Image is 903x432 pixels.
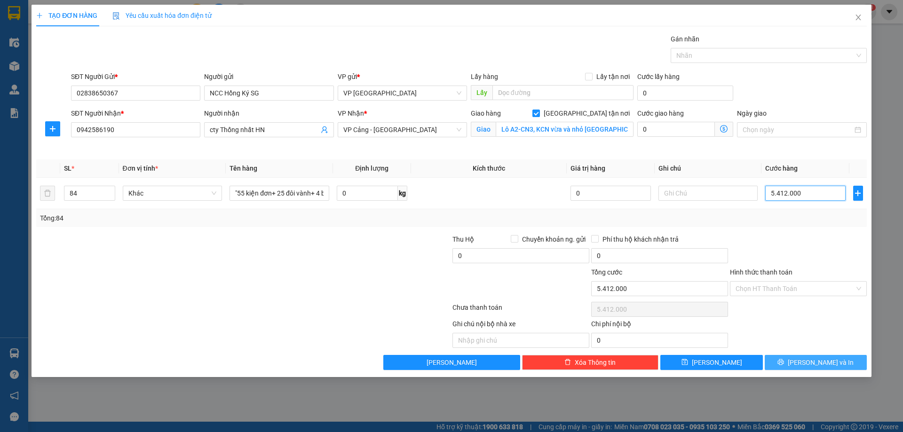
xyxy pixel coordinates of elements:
[471,85,492,100] span: Lấy
[128,186,217,200] span: Khác
[45,121,60,136] button: plus
[230,186,329,201] input: VD: Bàn, Ghế
[564,359,571,366] span: delete
[123,165,158,172] span: Đơn vị tính
[637,73,680,80] label: Cước lấy hàng
[36,12,43,19] span: plus
[658,186,758,201] input: Ghi Chú
[496,122,634,137] input: Giao tận nơi
[518,234,589,244] span: Chuyển khoản ng. gửi
[230,165,257,172] span: Tên hàng
[570,186,650,201] input: 0
[522,355,659,370] button: deleteXóa Thông tin
[777,359,784,366] span: printer
[765,355,867,370] button: printer[PERSON_NAME] và In
[692,357,742,368] span: [PERSON_NAME]
[473,165,505,172] span: Kích thước
[492,85,634,100] input: Dọc đường
[355,165,388,172] span: Định lượng
[655,159,762,178] th: Ghi chú
[398,186,407,201] span: kg
[338,110,364,117] span: VP Nhận
[853,186,863,201] button: plus
[427,357,477,368] span: [PERSON_NAME]
[591,268,622,276] span: Tổng cước
[383,355,520,370] button: [PERSON_NAME]
[112,12,212,19] span: Yêu cầu xuất hóa đơn điện tử
[343,86,461,100] span: VP Sài Gòn
[743,125,852,135] input: Ngày giao
[40,186,55,201] button: delete
[730,268,792,276] label: Hình thức thanh toán
[452,333,589,348] input: Nhập ghi chú
[570,165,605,172] span: Giá trị hàng
[36,12,97,19] span: TẠO ĐƠN HÀNG
[343,123,461,137] span: VP Cảng - Hà Nội
[720,125,728,133] span: dollar-circle
[575,357,616,368] span: Xóa Thông tin
[452,319,589,333] div: Ghi chú nội bộ nhà xe
[855,14,862,21] span: close
[591,319,728,333] div: Chi phí nội bộ
[765,165,798,172] span: Cước hàng
[471,122,496,137] span: Giao
[71,71,200,82] div: SĐT Người Gửi
[845,5,871,31] button: Close
[660,355,762,370] button: save[PERSON_NAME]
[204,108,333,118] div: Người nhận
[737,110,767,117] label: Ngày giao
[71,108,200,118] div: SĐT Người Nhận
[637,86,733,101] input: Cước lấy hàng
[540,108,634,118] span: [GEOGRAPHIC_DATA] tận nơi
[40,213,349,223] div: Tổng: 84
[112,12,120,20] img: icon
[321,126,328,134] span: user-add
[593,71,634,82] span: Lấy tận nơi
[637,122,715,137] input: Cước giao hàng
[681,359,688,366] span: save
[338,71,467,82] div: VP gửi
[854,189,863,197] span: plus
[599,234,682,244] span: Phí thu hộ khách nhận trả
[637,110,684,117] label: Cước giao hàng
[788,357,854,368] span: [PERSON_NAME] và In
[204,71,333,82] div: Người gửi
[671,35,699,43] label: Gán nhãn
[452,236,474,243] span: Thu Hộ
[46,125,60,133] span: plus
[451,302,590,319] div: Chưa thanh toán
[471,110,501,117] span: Giao hàng
[471,73,498,80] span: Lấy hàng
[64,165,71,172] span: SL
